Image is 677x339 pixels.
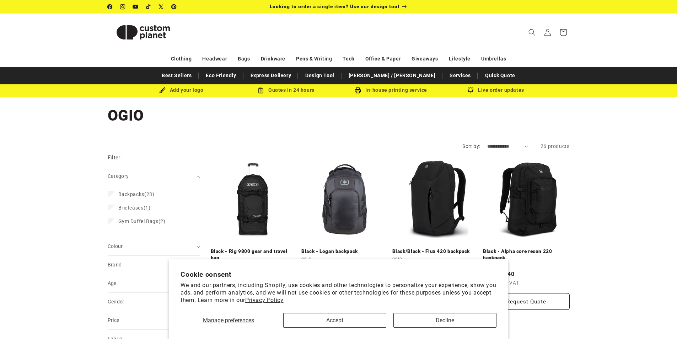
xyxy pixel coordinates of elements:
[202,69,240,82] a: Eco Friendly
[345,69,439,82] a: [PERSON_NAME] / [PERSON_NAME]
[541,143,570,149] span: 26 products
[118,218,166,224] span: (2)
[108,299,124,304] span: Gender
[270,4,399,9] span: Looking to order a single item? Use our design tool
[202,53,227,65] a: Headwear
[412,53,438,65] a: Giveaways
[467,87,474,94] img: Order updates
[483,293,570,310] button: Request Quote
[283,313,386,328] button: Accept
[238,53,250,65] a: Bags
[181,313,276,328] button: Manage preferences
[108,256,200,274] summary: Brand (0 selected)
[108,154,122,162] h2: Filter:
[118,218,158,224] span: Gym Duffel Bags
[118,191,144,197] span: Backpacks
[203,317,254,324] span: Manage preferences
[108,106,570,125] h1: OGIO
[483,248,570,261] a: Black - Alpha core recon 220 backpack
[211,248,297,261] a: Black - Rig 9800 gear and travel bag
[108,16,179,48] img: Custom Planet
[302,69,338,82] a: Design Tool
[118,205,151,211] span: (1)
[108,173,129,179] span: Category
[129,86,234,95] div: Add your logo
[393,313,496,328] button: Decline
[181,282,496,304] p: We and our partners, including Shopify, use cookies and other technologies to personalize your ex...
[339,86,444,95] div: In-house printing service
[118,205,144,211] span: Briefcases
[296,53,332,65] a: Pens & Writing
[258,87,264,94] img: Order Updates Icon
[449,53,471,65] a: Lifestyle
[261,53,285,65] a: Drinkware
[108,293,200,311] summary: Gender (0 selected)
[108,311,200,329] summary: Price
[118,191,155,197] span: (23)
[105,14,181,51] a: Custom Planet
[365,53,401,65] a: Office & Paper
[301,248,388,255] a: Black - Logan backpack
[108,237,200,255] summary: Colour (0 selected)
[482,69,519,82] a: Quick Quote
[481,53,506,65] a: Umbrellas
[171,53,192,65] a: Clothing
[462,143,480,149] label: Sort by:
[524,25,540,40] summary: Search
[108,274,200,292] summary: Age (0 selected)
[181,270,496,279] h2: Cookie consent
[108,262,122,268] span: Brand
[108,280,117,286] span: Age
[234,86,339,95] div: Quotes in 24 hours
[108,317,119,323] span: Price
[247,69,295,82] a: Express Delivery
[108,167,200,185] summary: Category (0 selected)
[355,87,361,94] img: In-house printing
[158,69,195,82] a: Best Sellers
[446,69,474,82] a: Services
[108,243,123,249] span: Colour
[392,248,479,255] a: Black/Black - Flux 420 backpack
[159,87,166,94] img: Brush Icon
[444,86,548,95] div: Live order updates
[245,297,283,303] a: Privacy Policy
[343,53,354,65] a: Tech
